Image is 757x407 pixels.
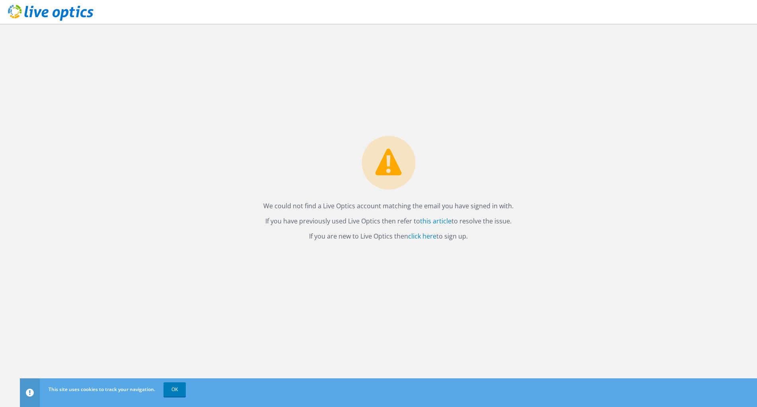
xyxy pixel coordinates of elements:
[163,382,186,397] a: OK
[263,200,514,211] p: We could not find a Live Optics account matching the email you have signed in with.
[408,232,436,241] a: click here
[420,217,451,225] a: this article
[263,231,514,242] p: If you are new to Live Optics then to sign up.
[263,215,514,227] p: If you have previously used Live Optics then refer to to resolve the issue.
[49,386,155,393] span: This site uses cookies to track your navigation.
